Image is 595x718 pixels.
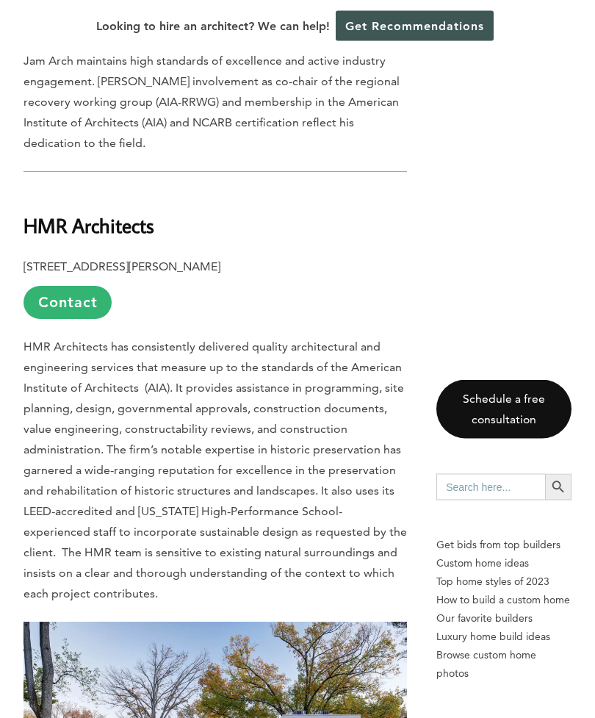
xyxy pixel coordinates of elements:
[436,646,571,683] a: Browse custom home photos
[436,572,571,591] a: Top home styles of 2023
[436,474,545,500] input: Search here...
[24,287,112,320] a: Contact
[436,591,571,609] a: How to build a custom home
[436,380,571,439] a: Schedule a free consultation
[550,479,566,495] svg: Search
[436,609,571,628] a: Our favorite builders
[24,213,154,239] b: HMR Architects
[24,13,400,151] span: Led by Founding Principal [PERSON_NAME], an industry veteran with over 30 years of construction e...
[24,340,407,601] span: HMR Architects has consistently delivered quality architectural and engineering services that mea...
[336,11,494,41] a: Get Recommendations
[436,628,571,646] a: Luxury home build ideas
[436,536,571,554] p: Get bids from top builders
[436,554,571,572] a: Custom home ideas
[24,260,220,274] b: [STREET_ADDRESS][PERSON_NAME]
